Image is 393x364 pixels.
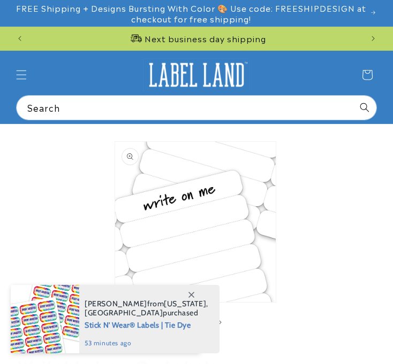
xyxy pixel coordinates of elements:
summary: Menu [10,63,33,87]
span: from , purchased [85,299,208,317]
span: [US_STATE] [164,299,206,308]
div: 1 of 3 [32,27,361,50]
button: Search [353,96,376,119]
button: Slide right [208,311,232,334]
span: FREE Shipping + Designs Bursting With Color 🎨 Use code: FREESHIPDESIGN at checkout for free shipp... [16,3,367,24]
button: Previous announcement [8,27,32,50]
div: Announcement [32,27,361,50]
a: Label Land [139,54,254,95]
button: Next announcement [361,27,385,50]
span: [GEOGRAPHIC_DATA] [85,308,163,317]
span: [PERSON_NAME] [85,299,147,308]
img: Label Land [143,58,250,91]
media-gallery: Gallery Viewer [8,138,385,334]
span: Stick N' Wear® Labels | Tie Dye [85,317,208,331]
span: 53 minutes ago [85,338,208,348]
slideshow-component: Announcement bar [16,27,377,50]
span: Next business day shipping [145,33,266,44]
